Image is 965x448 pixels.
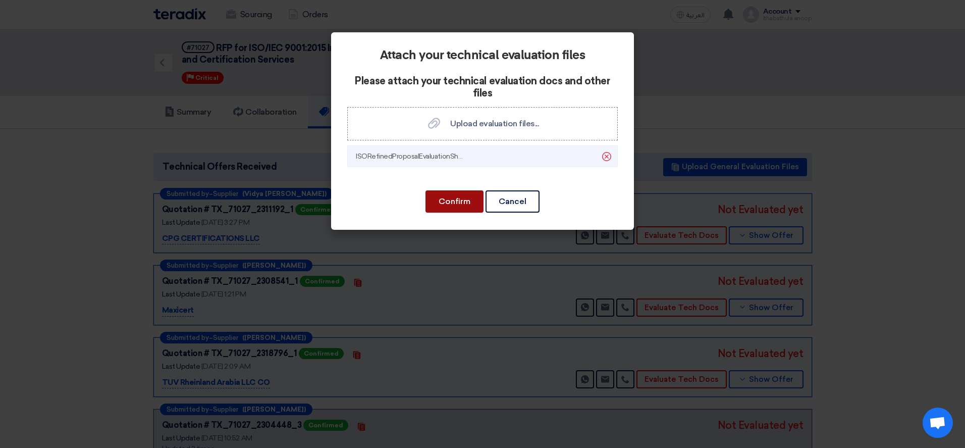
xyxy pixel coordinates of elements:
[450,119,539,128] span: Upload evaluation files...
[486,190,540,213] button: Cancel
[347,75,618,99] h3: Please attach your technical evaluation docs and other files
[356,151,465,162] span: ISORefinedProposalEvaluationSheetv_1756284054299.xlsx
[425,190,484,213] button: Confirm
[923,408,953,438] a: Open chat
[347,48,618,63] h2: Attach your technical evaluation files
